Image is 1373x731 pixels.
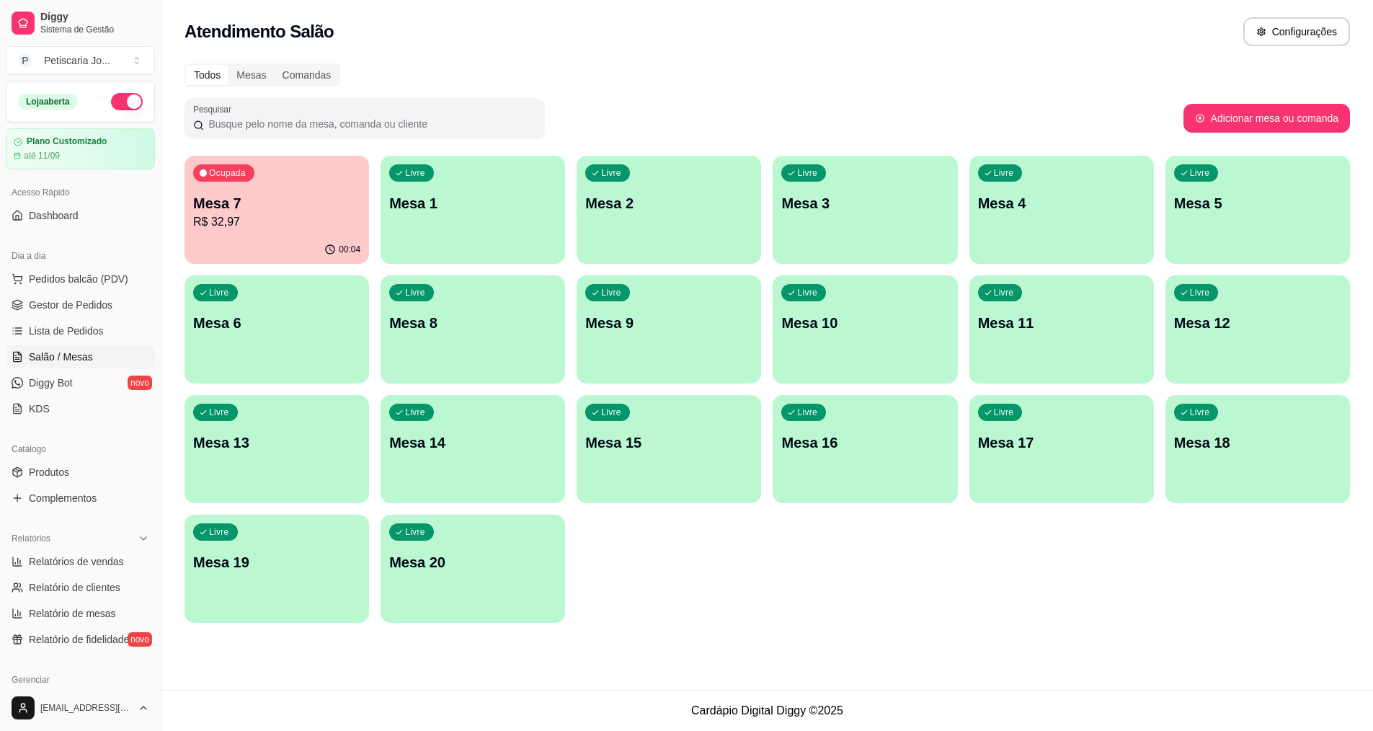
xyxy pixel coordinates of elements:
p: Mesa 19 [193,552,360,572]
span: Complementos [29,491,97,505]
p: Livre [994,407,1014,418]
div: Acesso Rápido [6,181,155,204]
a: Lista de Pedidos [6,319,155,342]
span: KDS [29,402,50,416]
a: Gestor de Pedidos [6,293,155,316]
a: Dashboard [6,204,155,227]
p: Mesa 15 [585,433,752,453]
p: Livre [209,287,229,298]
footer: Cardápio Digital Diggy © 2025 [161,690,1373,731]
a: Diggy Botnovo [6,371,155,394]
a: Relatório de fidelidadenovo [6,628,155,651]
p: Mesa 11 [978,313,1145,333]
button: Adicionar mesa ou comanda [1183,104,1350,133]
p: Livre [405,167,425,179]
p: Mesa 7 [193,193,360,213]
div: Petiscaria Jo ... [44,53,110,68]
p: Livre [797,407,817,418]
article: Plano Customizado [27,136,107,147]
div: Todos [186,65,228,85]
p: Livre [797,287,817,298]
button: LivreMesa 2 [577,156,761,264]
p: Livre [405,526,425,538]
p: Livre [994,167,1014,179]
p: Livre [209,526,229,538]
button: LivreMesa 3 [773,156,957,264]
p: Mesa 9 [585,313,752,333]
div: Mesas [228,65,274,85]
p: Mesa 10 [781,313,948,333]
p: Mesa 1 [389,193,556,213]
a: Produtos [6,461,155,484]
h2: Atendimento Salão [185,20,334,43]
p: Livre [601,407,621,418]
input: Pesquisar [204,117,536,131]
button: LivreMesa 14 [381,395,565,503]
article: até 11/09 [24,150,60,161]
div: Dia a dia [6,244,155,267]
p: Livre [405,407,425,418]
span: Diggy [40,11,149,24]
button: LivreMesa 17 [969,395,1154,503]
p: Livre [601,287,621,298]
button: LivreMesa 10 [773,275,957,384]
span: Relatórios de vendas [29,554,124,569]
button: LivreMesa 1 [381,156,565,264]
a: KDS [6,397,155,420]
button: [EMAIL_ADDRESS][DOMAIN_NAME] [6,691,155,725]
button: LivreMesa 16 [773,395,957,503]
p: Mesa 14 [389,433,556,453]
a: Relatório de clientes [6,576,155,599]
p: Mesa 2 [585,193,752,213]
button: LivreMesa 8 [381,275,565,384]
span: Relatório de mesas [29,606,116,621]
p: Mesa 12 [1174,313,1341,333]
p: Livre [797,167,817,179]
button: LivreMesa 15 [577,395,761,503]
button: Configurações [1243,17,1350,46]
button: Pedidos balcão (PDV) [6,267,155,291]
a: Relatório de mesas [6,602,155,625]
button: LivreMesa 4 [969,156,1154,264]
button: LivreMesa 20 [381,515,565,623]
div: Comandas [275,65,339,85]
p: Mesa 4 [978,193,1145,213]
p: Ocupada [209,167,246,179]
span: Relatório de fidelidade [29,632,129,647]
p: Mesa 3 [781,193,948,213]
p: Mesa 8 [389,313,556,333]
p: R$ 32,97 [193,213,360,231]
button: LivreMesa 19 [185,515,369,623]
button: OcupadaMesa 7R$ 32,9700:04 [185,156,369,264]
span: Gestor de Pedidos [29,298,112,312]
span: Relatórios [12,533,50,544]
span: Salão / Mesas [29,350,93,364]
a: Relatórios de vendas [6,550,155,573]
span: Produtos [29,465,69,479]
div: Catálogo [6,438,155,461]
p: Livre [209,407,229,418]
span: P [18,53,32,68]
p: 00:04 [339,244,360,255]
button: LivreMesa 18 [1165,395,1350,503]
button: LivreMesa 12 [1165,275,1350,384]
button: LivreMesa 13 [185,395,369,503]
p: Livre [601,167,621,179]
p: Livre [405,287,425,298]
a: Complementos [6,487,155,510]
p: Mesa 5 [1174,193,1341,213]
span: Pedidos balcão (PDV) [29,272,128,286]
span: Relatório de clientes [29,580,120,595]
p: Livre [994,287,1014,298]
a: Plano Customizadoaté 11/09 [6,128,155,169]
p: Mesa 18 [1174,433,1341,453]
p: Livre [1190,167,1210,179]
button: LivreMesa 9 [577,275,761,384]
p: Mesa 6 [193,313,360,333]
button: Select a team [6,46,155,75]
span: Diggy Bot [29,376,73,390]
div: Gerenciar [6,668,155,691]
p: Mesa 13 [193,433,360,453]
span: [EMAIL_ADDRESS][DOMAIN_NAME] [40,702,132,714]
p: Mesa 16 [781,433,948,453]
